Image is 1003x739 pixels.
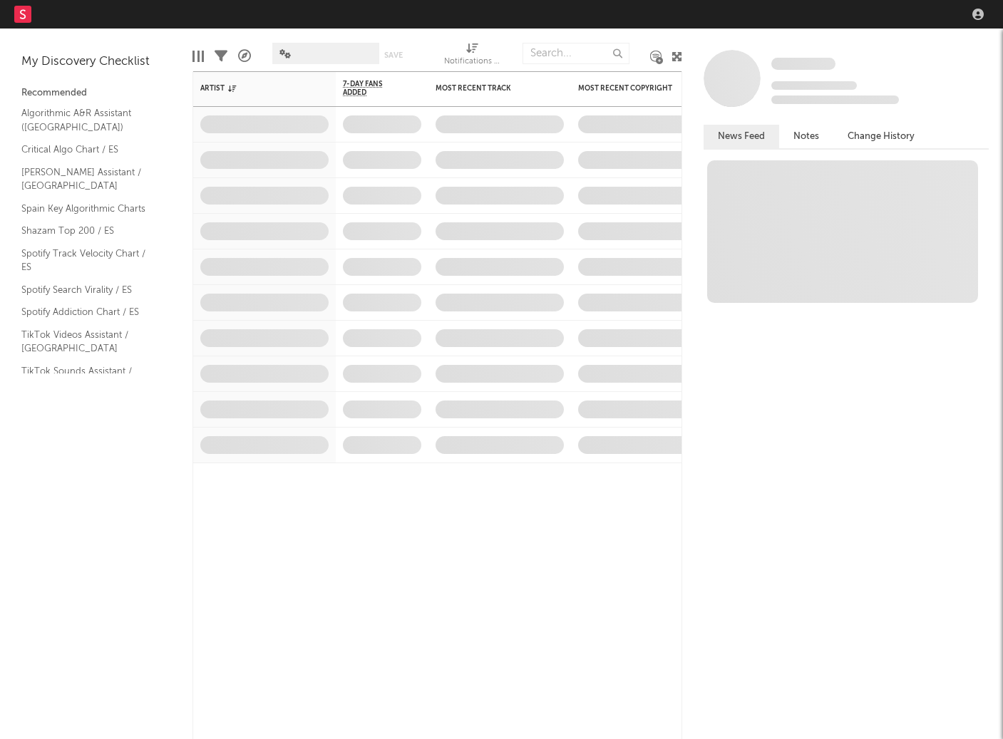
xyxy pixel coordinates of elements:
[771,58,835,70] span: Some Artist
[238,36,251,77] div: A&R Pipeline
[192,36,204,77] div: Edit Columns
[21,142,157,157] a: Critical Algo Chart / ES
[21,223,157,239] a: Shazam Top 200 / ES
[771,81,857,90] span: Tracking Since: [DATE]
[436,84,542,93] div: Most Recent Track
[21,105,157,135] a: Algorithmic A&R Assistant ([GEOGRAPHIC_DATA])
[343,80,400,97] span: 7-Day Fans Added
[200,84,307,93] div: Artist
[21,304,157,320] a: Spotify Addiction Chart / ES
[21,282,157,298] a: Spotify Search Virality / ES
[444,36,501,77] div: Notifications (Artist)
[21,363,157,393] a: TikTok Sounds Assistant / [GEOGRAPHIC_DATA]
[384,51,403,59] button: Save
[21,165,157,194] a: [PERSON_NAME] Assistant / [GEOGRAPHIC_DATA]
[704,125,779,148] button: News Feed
[578,84,685,93] div: Most Recent Copyright
[21,85,171,102] div: Recommended
[21,327,157,356] a: TikTok Videos Assistant / [GEOGRAPHIC_DATA]
[833,125,929,148] button: Change History
[771,57,835,71] a: Some Artist
[779,125,833,148] button: Notes
[523,43,629,64] input: Search...
[444,53,501,71] div: Notifications (Artist)
[215,36,227,77] div: Filters
[21,53,171,71] div: My Discovery Checklist
[771,95,899,104] span: 0 fans last week
[21,201,157,217] a: Spain Key Algorithmic Charts
[21,246,157,275] a: Spotify Track Velocity Chart / ES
